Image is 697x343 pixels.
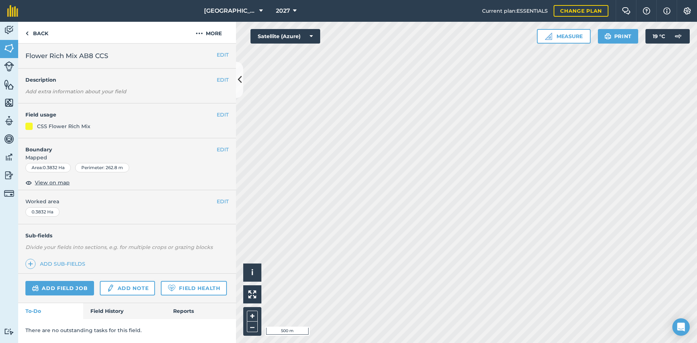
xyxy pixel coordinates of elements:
span: Flower Rich Mix AB8 CCS [25,51,108,61]
img: svg+xml;base64,PD94bWwgdmVyc2lvbj0iMS4wIiBlbmNvZGluZz0idXRmLTgiPz4KPCEtLSBHZW5lcmF0b3I6IEFkb2JlIE... [4,188,14,199]
img: svg+xml;base64,PHN2ZyB4bWxucz0iaHR0cDovL3d3dy53My5vcmcvMjAwMC9zdmciIHdpZHRoPSIxOSIgaGVpZ2h0PSIyNC... [604,32,611,41]
a: Field History [83,303,166,319]
img: svg+xml;base64,PD94bWwgdmVyc2lvbj0iMS4wIiBlbmNvZGluZz0idXRmLTgiPz4KPCEtLSBHZW5lcmF0b3I6IEFkb2JlIE... [106,284,114,293]
img: svg+xml;base64,PHN2ZyB4bWxucz0iaHR0cDovL3d3dy53My5vcmcvMjAwMC9zdmciIHdpZHRoPSI5IiBoZWlnaHQ9IjI0Ii... [25,29,29,38]
em: Divide your fields into sections, e.g. for multiple crops or grazing blocks [25,244,213,250]
span: Mapped [18,154,236,162]
div: CSS Flower Rich Mix [37,122,90,130]
button: Satellite (Azure) [250,29,320,44]
h4: Boundary [18,138,217,154]
img: Two speech bubbles overlapping with the left bubble in the forefront [622,7,631,15]
img: svg+xml;base64,PD94bWwgdmVyc2lvbj0iMS4wIiBlbmNvZGluZz0idXRmLTgiPz4KPCEtLSBHZW5lcmF0b3I6IEFkb2JlIE... [4,61,14,72]
a: Add note [100,281,155,295]
button: EDIT [217,76,229,84]
img: fieldmargin Logo [7,5,18,17]
a: Back [18,22,56,43]
img: svg+xml;base64,PHN2ZyB4bWxucz0iaHR0cDovL3d3dy53My5vcmcvMjAwMC9zdmciIHdpZHRoPSI1NiIgaGVpZ2h0PSI2MC... [4,79,14,90]
img: svg+xml;base64,PHN2ZyB4bWxucz0iaHR0cDovL3d3dy53My5vcmcvMjAwMC9zdmciIHdpZHRoPSI1NiIgaGVpZ2h0PSI2MC... [4,97,14,108]
button: Print [598,29,639,44]
a: Change plan [554,5,608,17]
img: Ruler icon [545,33,552,40]
span: Worked area [25,197,229,205]
img: svg+xml;base64,PHN2ZyB4bWxucz0iaHR0cDovL3d3dy53My5vcmcvMjAwMC9zdmciIHdpZHRoPSIyMCIgaGVpZ2h0PSIyNC... [196,29,203,38]
div: Perimeter : 262.8 m [75,163,129,172]
img: svg+xml;base64,PD94bWwgdmVyc2lvbj0iMS4wIiBlbmNvZGluZz0idXRmLTgiPz4KPCEtLSBHZW5lcmF0b3I6IEFkb2JlIE... [4,115,14,126]
a: Field Health [161,281,227,295]
button: + [247,311,258,322]
span: 19 ° C [653,29,665,44]
a: Add field job [25,281,94,295]
img: svg+xml;base64,PHN2ZyB4bWxucz0iaHR0cDovL3d3dy53My5vcmcvMjAwMC9zdmciIHdpZHRoPSI1NiIgaGVpZ2h0PSI2MC... [4,43,14,54]
button: i [243,264,261,282]
button: 19 °C [645,29,690,44]
div: Area : 0.3832 Ha [25,163,71,172]
button: EDIT [217,111,229,119]
img: svg+xml;base64,PD94bWwgdmVyc2lvbj0iMS4wIiBlbmNvZGluZz0idXRmLTgiPz4KPCEtLSBHZW5lcmF0b3I6IEFkb2JlIE... [4,25,14,36]
button: View on map [25,178,70,187]
div: 0.3832 Ha [25,207,60,217]
a: Add sub-fields [25,259,88,269]
span: Current plan : ESSENTIALS [482,7,548,15]
a: Reports [166,303,236,319]
button: Measure [537,29,591,44]
span: View on map [35,179,70,187]
p: There are no outstanding tasks for this field. [25,326,229,334]
span: [GEOGRAPHIC_DATA] [204,7,256,15]
em: Add extra information about your field [25,88,126,95]
img: svg+xml;base64,PD94bWwgdmVyc2lvbj0iMS4wIiBlbmNvZGluZz0idXRmLTgiPz4KPCEtLSBHZW5lcmF0b3I6IEFkb2JlIE... [4,134,14,144]
button: – [247,322,258,332]
span: i [251,268,253,277]
img: A question mark icon [642,7,651,15]
h4: Field usage [25,111,217,119]
img: svg+xml;base64,PHN2ZyB4bWxucz0iaHR0cDovL3d3dy53My5vcmcvMjAwMC9zdmciIHdpZHRoPSIxNCIgaGVpZ2h0PSIyNC... [28,260,33,268]
span: 2027 [276,7,290,15]
img: svg+xml;base64,PHN2ZyB4bWxucz0iaHR0cDovL3d3dy53My5vcmcvMjAwMC9zdmciIHdpZHRoPSIxOCIgaGVpZ2h0PSIyNC... [25,178,32,187]
img: svg+xml;base64,PD94bWwgdmVyc2lvbj0iMS4wIiBlbmNvZGluZz0idXRmLTgiPz4KPCEtLSBHZW5lcmF0b3I6IEFkb2JlIE... [32,284,39,293]
img: svg+xml;base64,PD94bWwgdmVyc2lvbj0iMS4wIiBlbmNvZGluZz0idXRmLTgiPz4KPCEtLSBHZW5lcmF0b3I6IEFkb2JlIE... [4,152,14,163]
img: A cog icon [683,7,692,15]
button: EDIT [217,146,229,154]
img: svg+xml;base64,PD94bWwgdmVyc2lvbj0iMS4wIiBlbmNvZGluZz0idXRmLTgiPz4KPCEtLSBHZW5lcmF0b3I6IEFkb2JlIE... [4,170,14,181]
button: EDIT [217,51,229,59]
div: Open Intercom Messenger [672,318,690,336]
img: svg+xml;base64,PD94bWwgdmVyc2lvbj0iMS4wIiBlbmNvZGluZz0idXRmLTgiPz4KPCEtLSBHZW5lcmF0b3I6IEFkb2JlIE... [671,29,685,44]
button: More [182,22,236,43]
button: EDIT [217,197,229,205]
h4: Description [25,76,229,84]
img: svg+xml;base64,PD94bWwgdmVyc2lvbj0iMS4wIiBlbmNvZGluZz0idXRmLTgiPz4KPCEtLSBHZW5lcmF0b3I6IEFkb2JlIE... [4,328,14,335]
a: To-Do [18,303,83,319]
h4: Sub-fields [18,232,236,240]
img: svg+xml;base64,PHN2ZyB4bWxucz0iaHR0cDovL3d3dy53My5vcmcvMjAwMC9zdmciIHdpZHRoPSIxNyIgaGVpZ2h0PSIxNy... [663,7,670,15]
img: Four arrows, one pointing top left, one top right, one bottom right and the last bottom left [248,290,256,298]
